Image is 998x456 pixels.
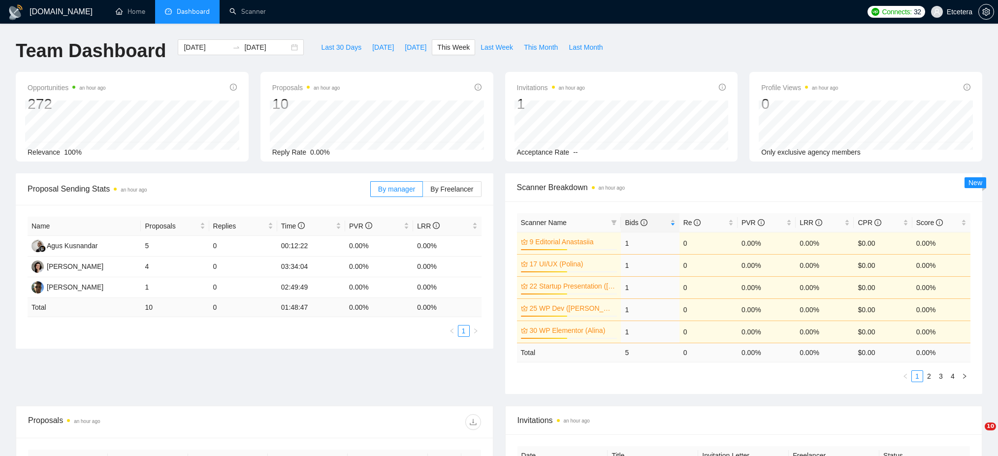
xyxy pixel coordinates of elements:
[694,219,701,226] span: info-circle
[28,414,255,430] div: Proposals
[465,414,481,430] button: download
[964,84,970,91] span: info-circle
[209,277,277,298] td: 0
[475,84,482,91] span: info-circle
[417,222,440,230] span: LRR
[47,282,103,293] div: [PERSON_NAME]
[936,219,943,226] span: info-circle
[28,95,106,113] div: 272
[874,219,881,226] span: info-circle
[761,95,838,113] div: 0
[272,82,340,94] span: Proposals
[854,321,912,343] td: $0.00
[470,325,482,337] button: right
[316,39,367,55] button: Last 30 Days
[277,298,345,317] td: 01:48:47
[738,298,796,321] td: 0.00%
[277,236,345,257] td: 00:12:22
[738,343,796,362] td: 0.00 %
[517,148,570,156] span: Acceptance Rate
[758,219,765,226] span: info-circle
[738,276,796,298] td: 0.00%
[365,222,372,229] span: info-circle
[738,321,796,343] td: 0.00%
[277,257,345,277] td: 03:34:04
[433,222,440,229] span: info-circle
[530,303,615,314] a: 25 WP Dev ([PERSON_NAME] B)
[573,148,578,156] span: --
[413,236,481,257] td: 0.00%
[79,85,105,91] time: an hour ago
[912,343,970,362] td: 0.00 %
[141,298,209,317] td: 10
[8,4,24,20] img: logo
[679,254,738,276] td: 0
[530,236,615,247] a: 9 Editorial Anastasiia
[209,298,277,317] td: 0
[854,276,912,298] td: $0.00
[470,325,482,337] li: Next Page
[141,257,209,277] td: 4
[232,43,240,51] span: swap-right
[912,371,923,382] a: 1
[563,39,608,55] button: Last Month
[912,254,970,276] td: 0.00%
[449,328,455,334] span: left
[209,217,277,236] th: Replies
[310,148,330,156] span: 0.00%
[947,371,958,382] a: 4
[741,219,765,227] span: PVR
[882,6,912,17] span: Connects:
[912,321,970,343] td: 0.00%
[32,262,103,270] a: TT[PERSON_NAME]
[473,328,479,334] span: right
[432,39,475,55] button: This Week
[611,220,617,226] span: filter
[959,370,970,382] button: right
[935,371,946,382] a: 3
[530,325,615,336] a: 30 WP Elementor (Alina)
[854,343,912,362] td: $ 0.00
[413,298,481,317] td: 0.00 %
[796,254,854,276] td: 0.00%
[621,343,679,362] td: 5
[298,222,305,229] span: info-circle
[244,42,289,53] input: End date
[517,95,585,113] div: 1
[345,257,413,277] td: 0.00%
[141,277,209,298] td: 1
[985,423,996,430] span: 10
[796,232,854,254] td: 0.00%
[934,8,940,15] span: user
[530,259,615,269] a: 17 UI/UX (Polina)
[979,8,994,16] span: setting
[229,7,266,16] a: searchScanner
[458,326,469,336] a: 1
[621,232,679,254] td: 1
[481,42,513,53] span: Last Week
[761,148,861,156] span: Only exclusive agency members
[679,232,738,254] td: 0
[47,240,98,251] div: Agus Kusnandar
[277,277,345,298] td: 02:49:49
[372,42,394,53] span: [DATE]
[16,39,166,63] h1: Team Dashboard
[367,39,399,55] button: [DATE]
[345,277,413,298] td: 0.00%
[184,42,228,53] input: Start date
[679,298,738,321] td: 0
[621,254,679,276] td: 1
[272,95,340,113] div: 10
[28,183,370,195] span: Proposal Sending Stats
[900,370,911,382] button: left
[116,7,145,16] a: homeHome
[564,418,590,423] time: an hour ago
[413,257,481,277] td: 0.00%
[121,187,147,193] time: an hour ago
[599,185,625,191] time: an hour ago
[796,343,854,362] td: 0.00 %
[281,222,305,230] span: Time
[232,43,240,51] span: to
[47,261,103,272] div: [PERSON_NAME]
[28,148,60,156] span: Relevance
